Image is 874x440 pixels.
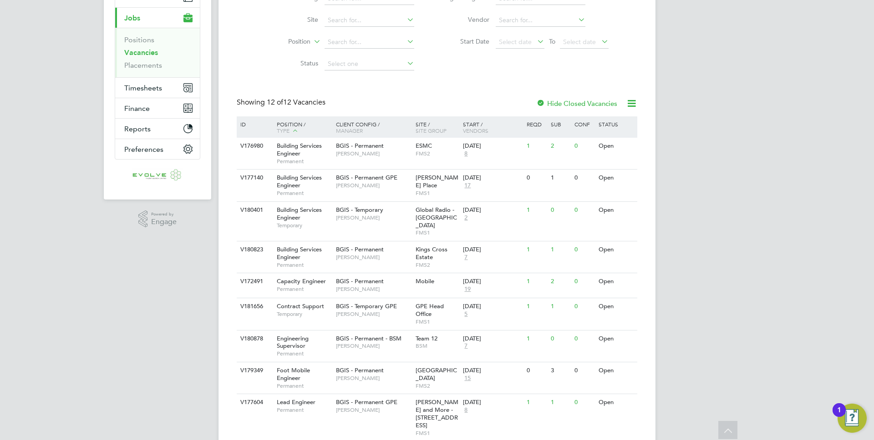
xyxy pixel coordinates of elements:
div: Open [596,298,636,315]
div: Open [596,241,636,258]
img: evolve-talent-logo-retina.png [132,169,183,183]
span: 7 [463,254,469,261]
span: 8 [463,150,469,158]
input: Search for... [325,36,414,49]
button: Finance [115,98,200,118]
span: BGIS - Permanent [336,366,384,374]
div: 0 [524,362,548,379]
div: Open [596,394,636,411]
div: [DATE] [463,303,522,310]
div: Open [596,138,636,155]
div: 1 [549,298,572,315]
div: 1 [524,241,548,258]
label: Hide Closed Vacancies [536,99,617,108]
div: 1 [524,138,548,155]
div: 2 [549,138,572,155]
div: Status [596,116,636,132]
span: Kings Cross Estate [416,245,447,261]
a: Powered byEngage [138,210,177,228]
span: Building Services Engineer [277,142,322,157]
div: 0 [549,330,572,347]
span: FMS2 [416,261,459,269]
span: [PERSON_NAME] and More - [STREET_ADDRESS] [416,398,458,429]
span: [PERSON_NAME] [336,406,411,414]
div: Conf [572,116,596,132]
div: 0 [572,138,596,155]
button: Open Resource Center, 1 new notification [838,404,867,433]
div: 0 [572,298,596,315]
label: Position [258,37,310,46]
span: [PERSON_NAME] [336,182,411,189]
div: Site / [413,116,461,138]
span: Permanent [277,406,331,414]
span: 12 Vacancies [267,98,325,107]
label: Status [266,59,318,67]
span: FMS1 [416,318,459,325]
span: BGIS - Temporary GPE [336,302,397,310]
div: [DATE] [463,206,522,214]
span: [PERSON_NAME] [336,342,411,350]
label: Site [266,15,318,24]
span: Select date [499,38,532,46]
span: Select date [563,38,596,46]
span: Capacity Engineer [277,277,326,285]
span: Building Services Engineer [277,206,322,221]
span: Lead Engineer [277,398,315,406]
div: 1 [524,202,548,219]
span: BGIS - Temporary [336,206,383,214]
span: FMS2 [416,382,459,390]
span: BGIS - Permanent GPE [336,398,397,406]
span: Site Group [416,127,447,134]
div: 1 [524,394,548,411]
input: Select one [325,58,414,70]
span: FMS1 [416,190,459,197]
div: V172491 [238,273,270,290]
span: 8 [463,406,469,414]
div: Position / [270,116,334,139]
span: Vendors [463,127,488,134]
span: To [546,35,558,47]
div: Open [596,170,636,186]
span: [GEOGRAPHIC_DATA] [416,366,457,382]
div: Start / [461,116,524,138]
span: Temporary [277,310,331,318]
span: [PERSON_NAME] [336,310,411,318]
div: 3 [549,362,572,379]
span: Permanent [277,158,331,165]
div: [DATE] [463,367,522,375]
label: Start Date [437,37,489,45]
input: Search for... [496,14,585,27]
div: 1 [524,273,548,290]
span: Reports [124,125,151,133]
button: Reports [115,119,200,139]
span: Building Services Engineer [277,245,322,261]
span: ESMC [416,142,432,150]
span: 2 [463,214,469,222]
span: Permanent [277,382,331,390]
span: BSM [416,342,459,350]
span: 17 [463,182,472,190]
span: Global Radio - [GEOGRAPHIC_DATA] [416,206,457,229]
span: [PERSON_NAME] [336,150,411,157]
span: Permanent [277,190,331,197]
a: Positions [124,35,154,44]
div: ID [238,116,270,132]
span: 5 [463,310,469,318]
input: Search for... [325,14,414,27]
div: [DATE] [463,399,522,406]
span: Permanent [277,285,331,293]
div: 1 [549,170,572,186]
span: 7 [463,342,469,350]
div: Open [596,330,636,347]
span: [PERSON_NAME] [336,375,411,382]
div: 1 [549,241,572,258]
a: Placements [124,61,162,70]
div: Reqd [524,116,548,132]
span: Permanent [277,350,331,357]
span: BGIS - Permanent [336,142,384,150]
span: BGIS - Permanent [336,277,384,285]
span: Finance [124,104,150,113]
span: Engage [151,218,177,226]
div: Jobs [115,28,200,77]
div: Sub [549,116,572,132]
